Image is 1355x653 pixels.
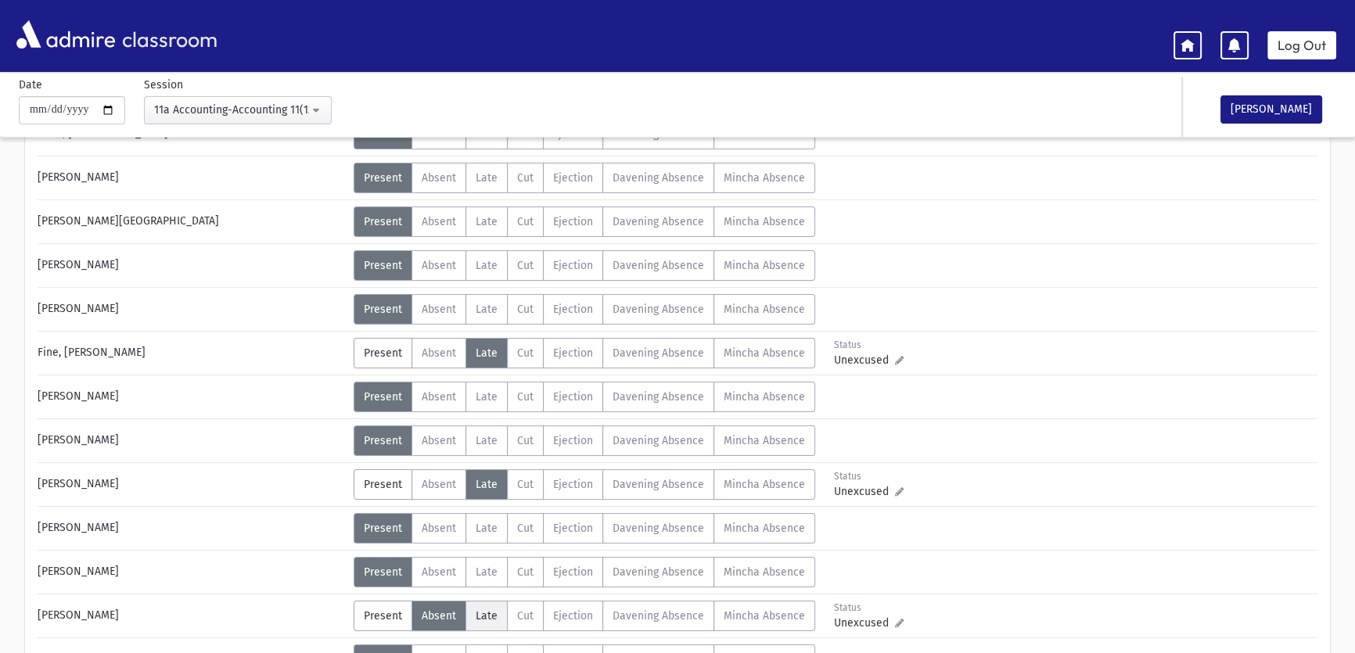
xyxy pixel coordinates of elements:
[834,469,904,483] div: Status
[613,565,704,579] span: Davening Absence
[1220,95,1322,124] button: [PERSON_NAME]
[553,522,593,535] span: Ejection
[834,338,904,352] div: Status
[1267,31,1336,59] a: Log Out
[613,434,704,447] span: Davening Absence
[553,171,593,185] span: Ejection
[553,434,593,447] span: Ejection
[422,303,456,316] span: Absent
[354,425,815,456] div: AttTypes
[476,434,498,447] span: Late
[517,478,534,491] span: Cut
[476,478,498,491] span: Late
[364,609,402,623] span: Present
[364,390,402,404] span: Present
[364,259,402,272] span: Present
[476,346,498,360] span: Late
[517,303,534,316] span: Cut
[354,557,815,587] div: AttTypes
[613,303,704,316] span: Davening Absence
[364,478,402,491] span: Present
[30,163,354,193] div: [PERSON_NAME]
[724,346,805,360] span: Mincha Absence
[19,77,42,93] label: Date
[364,565,402,579] span: Present
[517,565,534,579] span: Cut
[354,469,815,500] div: AttTypes
[834,483,895,500] span: Unexcused
[476,609,498,623] span: Late
[30,469,354,500] div: [PERSON_NAME]
[422,434,456,447] span: Absent
[613,215,704,228] span: Davening Absence
[834,352,895,368] span: Unexcused
[354,601,815,631] div: AttTypes
[517,346,534,360] span: Cut
[724,434,805,447] span: Mincha Absence
[30,425,354,456] div: [PERSON_NAME]
[30,206,354,237] div: [PERSON_NAME][GEOGRAPHIC_DATA]
[553,346,593,360] span: Ejection
[613,346,704,360] span: Davening Absence
[613,390,704,404] span: Davening Absence
[553,390,593,404] span: Ejection
[517,522,534,535] span: Cut
[553,565,593,579] span: Ejection
[613,259,704,272] span: Davening Absence
[724,259,805,272] span: Mincha Absence
[517,434,534,447] span: Cut
[119,14,217,56] span: classroom
[553,609,593,623] span: Ejection
[517,171,534,185] span: Cut
[354,294,815,325] div: AttTypes
[422,346,456,360] span: Absent
[553,478,593,491] span: Ejection
[613,171,704,185] span: Davening Absence
[144,77,183,93] label: Session
[154,102,309,118] div: 11a Accounting-Accounting 11(12:49PM-1:31PM)
[30,382,354,412] div: [PERSON_NAME]
[364,522,402,535] span: Present
[364,171,402,185] span: Present
[834,615,895,631] span: Unexcused
[364,434,402,447] span: Present
[30,557,354,587] div: [PERSON_NAME]
[354,163,815,193] div: AttTypes
[476,565,498,579] span: Late
[13,16,119,52] img: AdmirePro
[30,294,354,325] div: [PERSON_NAME]
[724,390,805,404] span: Mincha Absence
[724,303,805,316] span: Mincha Absence
[422,259,456,272] span: Absent
[144,96,332,124] button: 11a Accounting-Accounting 11(12:49PM-1:31PM)
[354,250,815,281] div: AttTypes
[422,478,456,491] span: Absent
[476,390,498,404] span: Late
[422,609,456,623] span: Absent
[354,382,815,412] div: AttTypes
[364,346,402,360] span: Present
[354,206,815,237] div: AttTypes
[422,522,456,535] span: Absent
[613,522,704,535] span: Davening Absence
[354,513,815,544] div: AttTypes
[422,565,456,579] span: Absent
[476,303,498,316] span: Late
[476,215,498,228] span: Late
[476,171,498,185] span: Late
[724,565,805,579] span: Mincha Absence
[30,338,354,368] div: Fine, [PERSON_NAME]
[724,478,805,491] span: Mincha Absence
[613,478,704,491] span: Davening Absence
[364,303,402,316] span: Present
[517,390,534,404] span: Cut
[30,601,354,631] div: [PERSON_NAME]
[30,250,354,281] div: [PERSON_NAME]
[724,215,805,228] span: Mincha Absence
[834,601,904,615] div: Status
[553,259,593,272] span: Ejection
[724,522,805,535] span: Mincha Absence
[364,215,402,228] span: Present
[476,259,498,272] span: Late
[354,338,815,368] div: AttTypes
